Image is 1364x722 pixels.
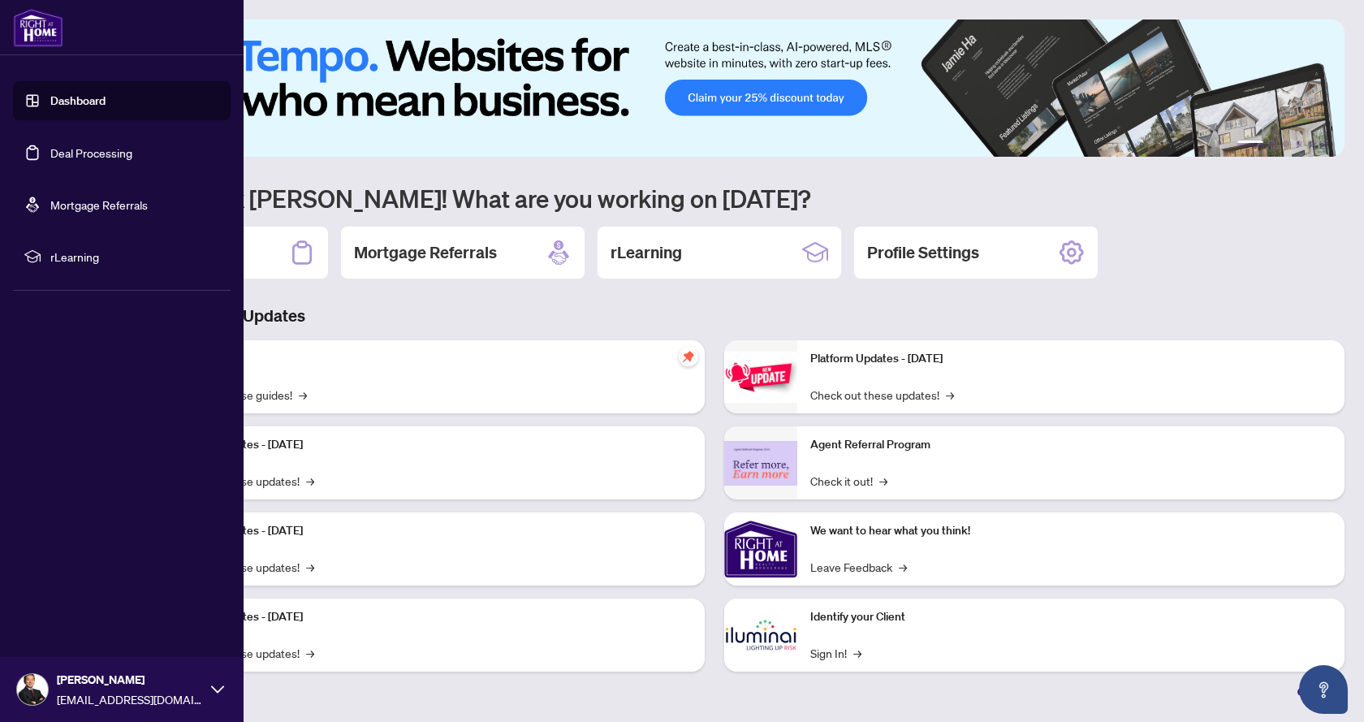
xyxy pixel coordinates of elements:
p: Platform Updates - [DATE] [170,522,692,540]
p: Platform Updates - [DATE] [170,436,692,454]
a: Dashboard [50,93,106,108]
p: Platform Updates - [DATE] [810,350,1332,368]
button: 1 [1237,141,1263,147]
span: → [853,644,861,662]
span: → [879,472,887,490]
p: Agent Referral Program [810,436,1332,454]
img: Profile Icon [17,674,48,705]
span: rLearning [50,248,219,266]
a: Mortgage Referrals [50,197,148,212]
a: Leave Feedback→ [810,558,907,576]
h3: Brokerage & Industry Updates [84,305,1345,327]
button: 3 [1283,141,1289,147]
span: → [306,472,314,490]
p: We want to hear what you think! [810,522,1332,540]
span: [PERSON_NAME] [57,671,203,689]
button: 5 [1309,141,1315,147]
a: Sign In!→ [810,644,861,662]
img: Slide 0 [84,19,1345,157]
h2: Mortgage Referrals [354,241,497,264]
img: Platform Updates - June 23, 2025 [724,352,797,403]
img: Identify your Client [724,599,797,672]
h2: rLearning [611,241,682,264]
img: Agent Referral Program [724,441,797,486]
img: We want to hear what you think! [724,512,797,586]
p: Self-Help [170,350,692,368]
span: → [306,644,314,662]
button: 4 [1296,141,1302,147]
p: Identify your Client [810,608,1332,626]
h2: Profile Settings [867,241,979,264]
span: → [299,386,307,404]
span: → [899,558,907,576]
span: pushpin [679,347,698,366]
span: [EMAIL_ADDRESS][DOMAIN_NAME] [57,690,203,708]
h1: Welcome back [PERSON_NAME]! What are you working on [DATE]? [84,183,1345,214]
button: 6 [1322,141,1328,147]
span: → [306,558,314,576]
a: Check out these updates!→ [810,386,954,404]
a: Deal Processing [50,145,132,160]
button: 2 [1270,141,1276,147]
p: Platform Updates - [DATE] [170,608,692,626]
img: logo [13,8,63,47]
button: Open asap [1299,665,1348,714]
a: Check it out!→ [810,472,887,490]
span: → [946,386,954,404]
